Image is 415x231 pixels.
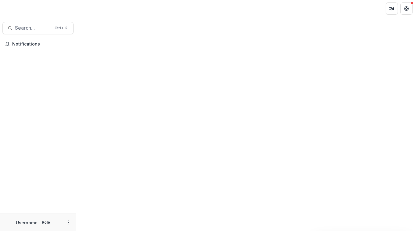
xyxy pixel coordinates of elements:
button: Search... [2,22,74,34]
button: Notifications [2,39,74,49]
p: Username [16,219,38,226]
button: More [65,219,72,226]
p: Role [40,220,52,225]
button: Get Help [400,2,413,15]
span: Search... [15,25,51,31]
div: Ctrl + K [53,25,68,31]
span: Notifications [12,42,71,47]
button: Partners [386,2,398,15]
nav: breadcrumb [79,4,105,13]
